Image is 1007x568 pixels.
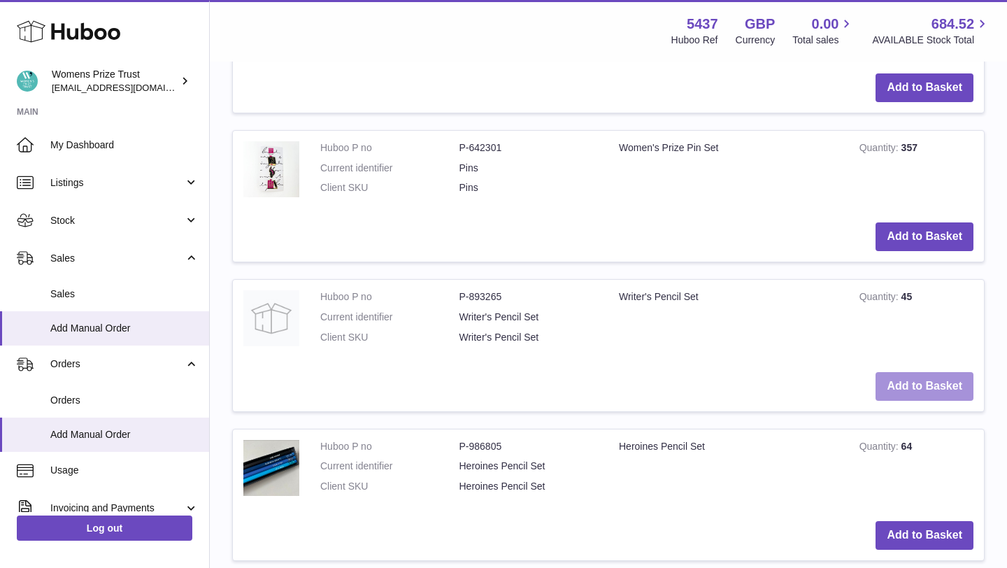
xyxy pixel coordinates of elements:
span: 0.00 [812,15,839,34]
button: Add to Basket [876,521,973,550]
dt: Current identifier [320,460,459,473]
dd: Pins [459,162,599,175]
div: Womens Prize Trust [52,68,178,94]
td: 45 [849,280,984,362]
dt: Huboo P no [320,141,459,155]
button: Add to Basket [876,73,973,102]
span: 684.52 [931,15,974,34]
dd: Heroines Pencil Set [459,460,599,473]
span: AVAILABLE Stock Total [872,34,990,47]
dt: Huboo P no [320,290,459,304]
span: Orders [50,357,184,371]
dd: Heroines Pencil Set [459,480,599,493]
span: Listings [50,176,184,190]
dt: Current identifier [320,311,459,324]
span: Stock [50,214,184,227]
span: Sales [50,287,199,301]
span: Add Manual Order [50,322,199,335]
span: Add Manual Order [50,428,199,441]
dd: Pins [459,181,599,194]
td: Heroines Pencil Set [608,429,849,511]
img: Writer's Pencil Set [243,290,299,346]
button: Add to Basket [876,372,973,401]
span: Total sales [792,34,855,47]
dt: Current identifier [320,162,459,175]
span: Sales [50,252,184,265]
td: Writer's Pencil Set [608,280,849,362]
dt: Client SKU [320,480,459,493]
dt: Client SKU [320,181,459,194]
a: 0.00 Total sales [792,15,855,47]
span: [EMAIL_ADDRESS][DOMAIN_NAME] [52,82,206,93]
div: Currency [736,34,776,47]
span: Orders [50,394,199,407]
td: 64 [849,429,984,511]
a: 684.52 AVAILABLE Stock Total [872,15,990,47]
button: Add to Basket [876,222,973,251]
dd: P-893265 [459,290,599,304]
span: My Dashboard [50,139,199,152]
span: Usage [50,464,199,477]
dt: Client SKU [320,331,459,344]
img: Heroines Pencil Set [243,440,299,496]
strong: Quantity [859,142,901,157]
strong: 5437 [687,15,718,34]
a: Log out [17,516,192,541]
td: Women's Prize Pin Set [608,131,849,213]
img: Women's Prize Pin Set [243,141,299,197]
dt: Huboo P no [320,440,459,453]
img: info@womensprizeforfiction.co.uk [17,71,38,92]
strong: Quantity [859,291,901,306]
strong: Quantity [859,441,901,455]
dd: Writer's Pencil Set [459,311,599,324]
dd: Writer's Pencil Set [459,331,599,344]
strong: GBP [745,15,775,34]
dd: P-986805 [459,440,599,453]
span: Invoicing and Payments [50,502,184,515]
td: 357 [849,131,984,213]
div: Huboo Ref [671,34,718,47]
dd: P-642301 [459,141,599,155]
